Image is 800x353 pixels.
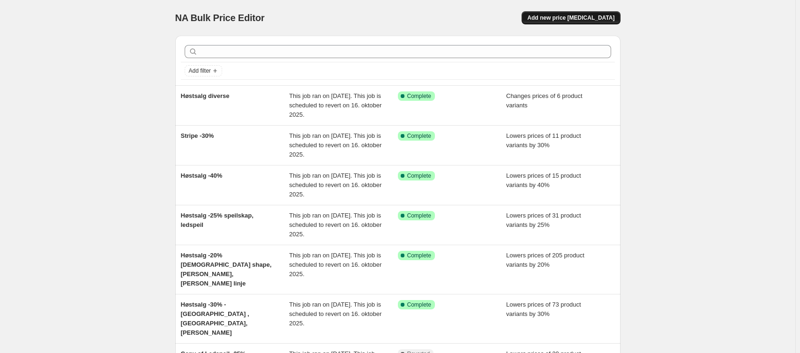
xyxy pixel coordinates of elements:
[289,172,381,198] span: This job ran on [DATE]. This job is scheduled to revert on 16. oktober 2025.
[506,212,581,228] span: Lowers prices of 31 product variants by 25%
[407,172,431,180] span: Complete
[407,132,431,140] span: Complete
[289,252,381,278] span: This job ran on [DATE]. This job is scheduled to revert on 16. oktober 2025.
[181,301,249,336] span: Høstsalg -30% - [GEOGRAPHIC_DATA] , [GEOGRAPHIC_DATA], [PERSON_NAME]
[181,132,214,139] span: Stripe -30%
[407,92,431,100] span: Complete
[506,301,581,317] span: Lowers prices of 73 product variants by 30%
[506,252,584,268] span: Lowers prices of 205 product variants by 20%
[189,67,211,75] span: Add filter
[289,212,381,238] span: This job ran on [DATE]. This job is scheduled to revert on 16. oktober 2025.
[181,172,223,179] span: Høstsalg -40%
[185,65,222,76] button: Add filter
[407,301,431,308] span: Complete
[181,252,272,287] span: Høstsalg -20% [DEMOGRAPHIC_DATA] shape, [PERSON_NAME], [PERSON_NAME] linje
[506,92,583,109] span: Changes prices of 6 product variants
[407,252,431,259] span: Complete
[506,172,581,188] span: Lowers prices of 15 product variants by 40%
[527,14,614,22] span: Add new price [MEDICAL_DATA]
[522,11,620,24] button: Add new price [MEDICAL_DATA]
[289,301,381,327] span: This job ran on [DATE]. This job is scheduled to revert on 16. oktober 2025.
[289,132,381,158] span: This job ran on [DATE]. This job is scheduled to revert on 16. oktober 2025.
[181,212,254,228] span: Høstsalg -25% speilskap, ledspeil
[175,13,265,23] span: NA Bulk Price Editor
[181,92,230,99] span: Høstsalg diverse
[506,132,581,149] span: Lowers prices of 11 product variants by 30%
[407,212,431,219] span: Complete
[289,92,381,118] span: This job ran on [DATE]. This job is scheduled to revert on 16. oktober 2025.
